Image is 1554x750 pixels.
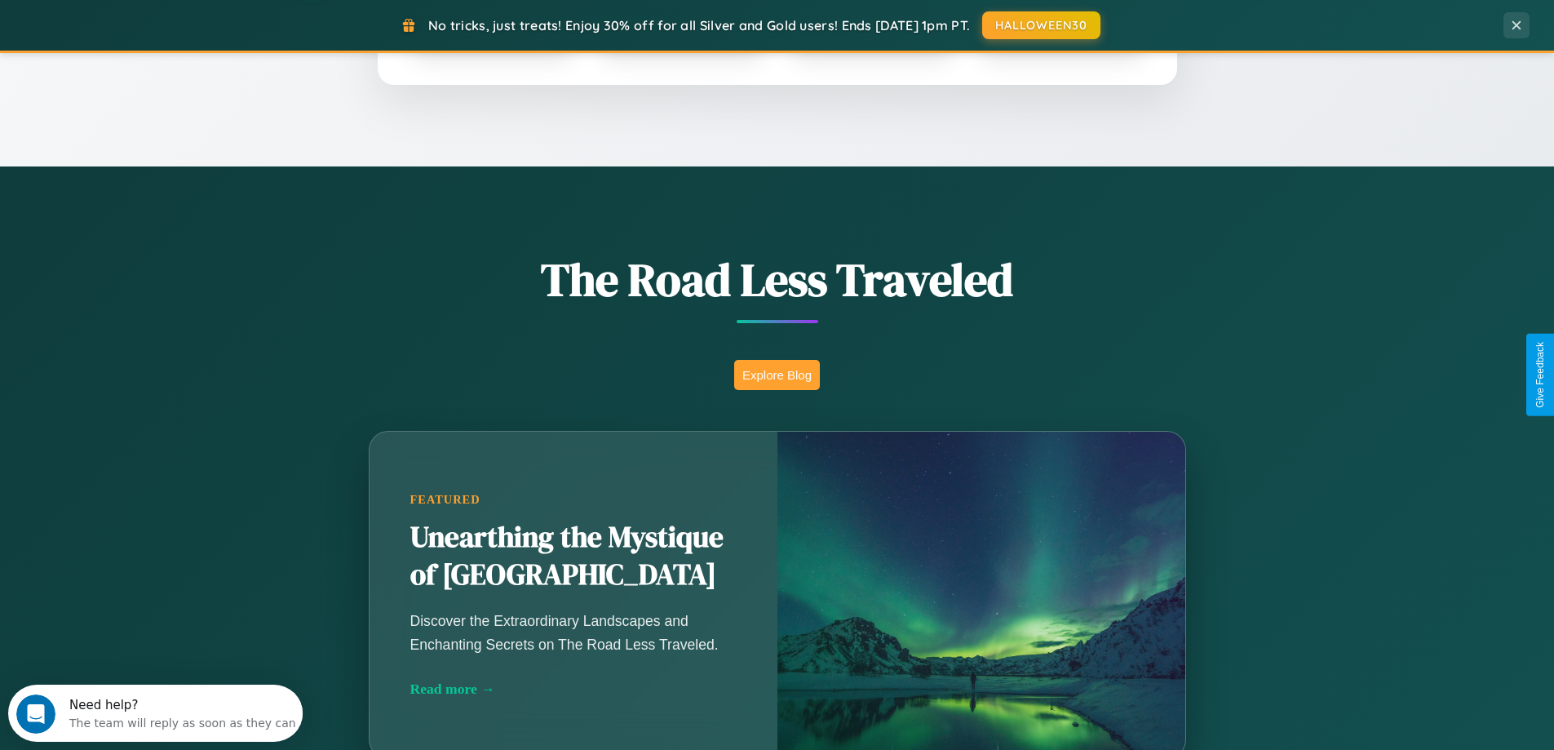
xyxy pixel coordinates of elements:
div: Open Intercom Messenger [7,7,303,51]
span: No tricks, just treats! Enjoy 30% off for all Silver and Gold users! Ends [DATE] 1pm PT. [428,17,970,33]
div: Featured [410,493,737,507]
iframe: Intercom live chat discovery launcher [8,685,303,742]
button: HALLOWEEN30 [982,11,1100,39]
div: Read more → [410,681,737,698]
div: The team will reply as soon as they can [61,27,288,44]
p: Discover the Extraordinary Landscapes and Enchanting Secrets on The Road Less Traveled. [410,610,737,655]
div: Give Feedback [1534,342,1546,408]
button: Explore Blog [734,360,820,390]
h1: The Road Less Traveled [288,248,1267,311]
h2: Unearthing the Mystique of [GEOGRAPHIC_DATA] [410,519,737,594]
div: Need help? [61,14,288,27]
iframe: Intercom live chat [16,695,55,734]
